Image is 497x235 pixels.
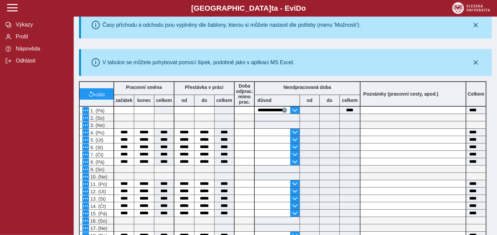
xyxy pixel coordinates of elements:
[126,85,162,90] b: Pracovní směna
[300,98,319,103] b: od
[283,85,331,90] b: Neodpracovaná doba
[89,123,105,128] span: 3. (Ne)
[80,88,113,100] button: vrátit
[82,210,89,217] button: Menu
[194,98,214,103] b: do
[89,182,107,187] span: 11. (Po)
[82,188,89,195] button: Menu
[174,98,194,103] b: od
[89,167,104,172] span: 9. (So)
[134,98,154,103] b: konec
[340,98,360,103] b: celkem
[82,181,89,187] button: Menu
[14,22,68,28] span: Výkazy
[452,2,490,14] img: logo_web_su.png
[82,144,89,150] button: Menu
[82,136,89,143] button: Menu
[94,91,105,97] span: vrátit
[185,85,223,90] b: Přestávka v práci
[82,195,89,202] button: Menu
[89,174,107,180] span: 10. (Ne)
[468,91,484,97] b: Celkem
[89,130,104,135] span: 4. (Po)
[320,98,339,103] b: do
[102,22,361,28] div: Časy příchodu a odchodu jsou vyplněny dle šablony, kterou si můžete nastavit dle potřeby (menu 'M...
[89,189,106,194] span: 12. (Út)
[14,34,68,40] span: Profil
[89,145,103,150] span: 6. (St)
[82,166,89,172] button: Menu
[82,203,89,209] button: Menu
[82,173,89,180] button: Menu
[89,159,104,165] span: 8. (Pá)
[14,58,68,64] span: Odhlásit
[89,152,103,157] span: 7. (Čt)
[215,98,234,103] b: celkem
[89,137,103,143] span: 5. (Út)
[236,83,253,105] b: Doba odprac. mimo prac.
[89,108,104,113] span: 1. (Pá)
[360,91,441,97] b: Poznámky (pracovní cesty, apod.)
[89,218,107,224] span: 16. (So)
[114,98,134,103] b: začátek
[154,98,174,103] b: celkem
[296,4,301,12] span: D
[301,4,306,12] span: o
[257,98,271,103] b: důvod
[20,4,477,13] b: [GEOGRAPHIC_DATA] a - Evi
[82,217,89,224] button: Menu
[102,60,295,66] div: V tabulce se můžete pohybovat pomocí šipek, podobně jako v aplikaci MS Excel.
[89,196,106,202] span: 13. (St)
[82,114,89,121] button: Menu
[82,158,89,165] button: Menu
[82,225,89,231] button: Menu
[82,151,89,158] button: Menu
[14,46,68,52] span: Nápověda
[82,129,89,136] button: Menu
[82,122,89,128] button: Menu
[89,211,107,216] span: 15. (Pá)
[82,107,89,114] button: Menu
[89,204,106,209] span: 14. (Čt)
[89,115,104,121] span: 2. (So)
[271,4,273,12] span: t
[89,226,107,231] span: 17. (Ne)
